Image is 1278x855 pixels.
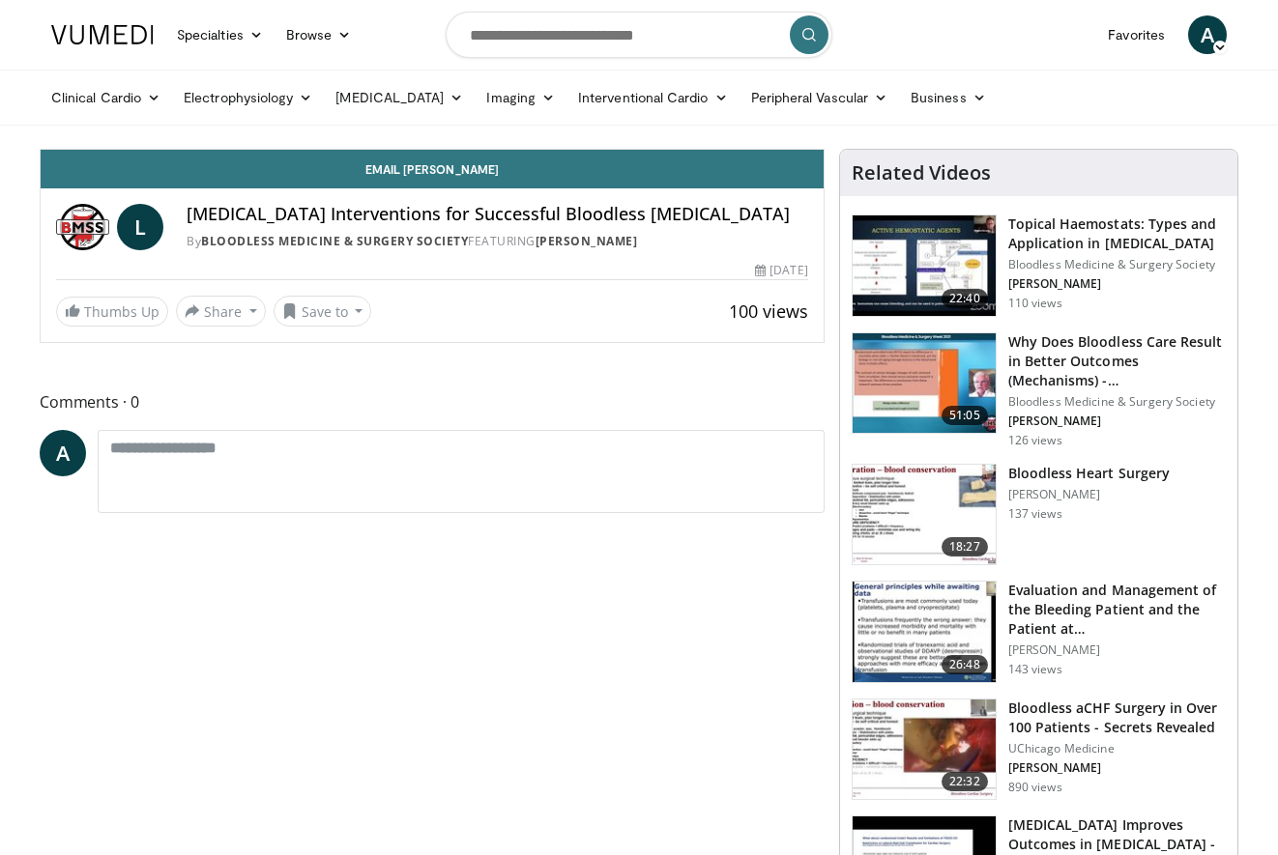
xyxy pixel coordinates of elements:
[1008,760,1226,776] p: [PERSON_NAME]
[755,262,807,279] div: [DATE]
[1008,214,1226,253] h3: Topical Haemostats: Types and Application in [MEDICAL_DATA]
[1008,698,1226,737] h3: Bloodless aCHF Surgery in Over 100 Patients - Secrets Revealed
[942,655,988,674] span: 26:48
[275,15,363,54] a: Browse
[176,296,266,327] button: Share
[1008,464,1170,483] h3: Bloodless Heart Surgery
[40,430,86,476] a: A
[1008,780,1062,795] p: 890 views
[165,15,275,54] a: Specialties
[1008,487,1170,502] p: [PERSON_NAME]
[1008,506,1062,522] p: 137 views
[1008,662,1062,677] p: 143 views
[853,215,996,316] img: 736de7f0-2d5e-4192-9e52-bb41532ec2aa.150x105_q85_crop-smart_upscale.jpg
[40,389,825,414] span: Comments 0
[942,289,988,308] span: 22:40
[187,204,807,225] h4: [MEDICAL_DATA] Interventions for Successful Bloodless [MEDICAL_DATA]
[852,214,1226,317] a: 22:40 Topical Haemostats: Types and Application in [MEDICAL_DATA] Bloodless Medicine & Surgery So...
[740,78,899,117] a: Peripheral Vascular
[536,233,638,249] a: [PERSON_NAME]
[942,537,988,556] span: 18:27
[40,78,172,117] a: Clinical Cardio
[1008,741,1226,756] p: UChicago Medicine
[446,12,832,58] input: Search topics, interventions
[117,204,163,250] a: L
[51,25,154,44] img: VuMedi Logo
[1008,581,1226,639] h3: Evaluation and Management of the Bleeding Patient and the Patient at…
[899,78,998,117] a: Business
[1096,15,1176,54] a: Favorites
[187,233,807,250] div: By FEATURING
[942,406,988,425] span: 51:05
[201,233,468,249] a: Bloodless Medicine & Surgery Society
[853,582,996,682] img: 0c7d30c4-3840-4751-9132-67ee1c61686f.150x105_q85_crop-smart_upscale.jpg
[475,78,566,117] a: Imaging
[1008,257,1226,272] p: Bloodless Medicine & Surgery Society
[1008,642,1226,658] p: [PERSON_NAME]
[274,296,372,327] button: Save to
[1008,332,1226,390] h3: Why Does Bloodless Care Result in Better Outcomes (Mechanisms) - [PERSON_NAME]…
[566,78,740,117] a: Interventional Cardio
[56,297,168,327] a: Thumbs Up
[56,204,109,250] img: Bloodless Medicine & Surgery Society
[853,333,996,434] img: e6cd85c4-3055-4ffc-a5ab-b84f6b76fa62.150x105_q85_crop-smart_upscale.jpg
[942,772,988,791] span: 22:32
[852,464,1226,566] a: 18:27 Bloodless Heart Surgery [PERSON_NAME] 137 views
[1008,433,1062,448] p: 126 views
[41,150,824,188] a: Email [PERSON_NAME]
[324,78,475,117] a: [MEDICAL_DATA]
[852,698,1226,801] a: 22:32 Bloodless aCHF Surgery in Over 100 Patients - Secrets Revealed UChicago Medicine [PERSON_NA...
[852,332,1226,448] a: 51:05 Why Does Bloodless Care Result in Better Outcomes (Mechanisms) - [PERSON_NAME]… Bloodless M...
[729,299,808,323] span: 100 views
[1008,296,1062,311] p: 110 views
[1008,276,1226,292] p: [PERSON_NAME]
[1008,394,1226,410] p: Bloodless Medicine & Surgery Society
[1008,413,1226,429] p: [PERSON_NAME]
[1188,15,1227,54] a: A
[172,78,324,117] a: Electrophysiology
[853,699,996,800] img: 7a874e85-5b44-40e4-b8b8-4080f28a5a07.150x105_q85_crop-smart_upscale.jpg
[853,465,996,565] img: a35a7c26-1856-4a2a-b7d5-1cd930fafc7e.150x105_q85_crop-smart_upscale.jpg
[852,161,991,185] h4: Related Videos
[852,581,1226,683] a: 26:48 Evaluation and Management of the Bleeding Patient and the Patient at… [PERSON_NAME] 143 views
